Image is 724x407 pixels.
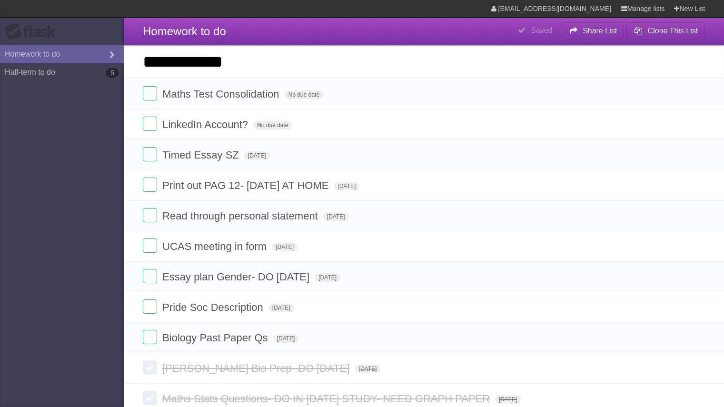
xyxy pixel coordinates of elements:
[495,395,521,404] span: [DATE]
[143,391,157,405] label: Done
[162,149,241,161] span: Timed Essay SZ
[162,119,250,130] span: LinkedIn Account?
[562,22,625,40] button: Share List
[647,27,698,35] b: Clone This List
[272,243,298,251] span: [DATE]
[162,210,320,222] span: Read through personal statement
[143,299,157,314] label: Done
[162,393,492,405] span: Maths Stats Questions- DO IN [DATE] STUDY- NEED GRAPH PAPER
[355,365,381,373] span: [DATE]
[143,86,157,100] label: Done
[143,330,157,344] label: Done
[106,68,119,78] b: 5
[143,269,157,283] label: Done
[143,360,157,375] label: Done
[5,23,62,40] div: Flask
[531,26,552,34] b: Saved
[626,22,705,40] button: Clone This List
[143,238,157,253] label: Done
[143,25,226,38] span: Homework to do
[323,212,349,221] span: [DATE]
[143,208,157,222] label: Done
[162,301,266,313] span: Pride Soc Description
[273,334,299,343] span: [DATE]
[162,271,312,283] span: Essay plan Gender- DO [DATE]
[285,90,323,99] span: No due date
[143,147,157,161] label: Done
[334,182,360,190] span: [DATE]
[162,88,281,100] span: Maths Test Consolidation
[162,179,331,191] span: Print out PAG 12- [DATE] AT HOME
[143,117,157,131] label: Done
[162,332,270,344] span: Biology Past Paper Qs
[253,121,292,129] span: No due date
[583,27,617,35] b: Share List
[143,178,157,192] label: Done
[268,304,294,312] span: [DATE]
[162,362,352,374] span: [PERSON_NAME] Bio Prep- DO [DATE]
[315,273,340,282] span: [DATE]
[244,151,270,160] span: [DATE]
[162,240,269,252] span: UCAS meeting in form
